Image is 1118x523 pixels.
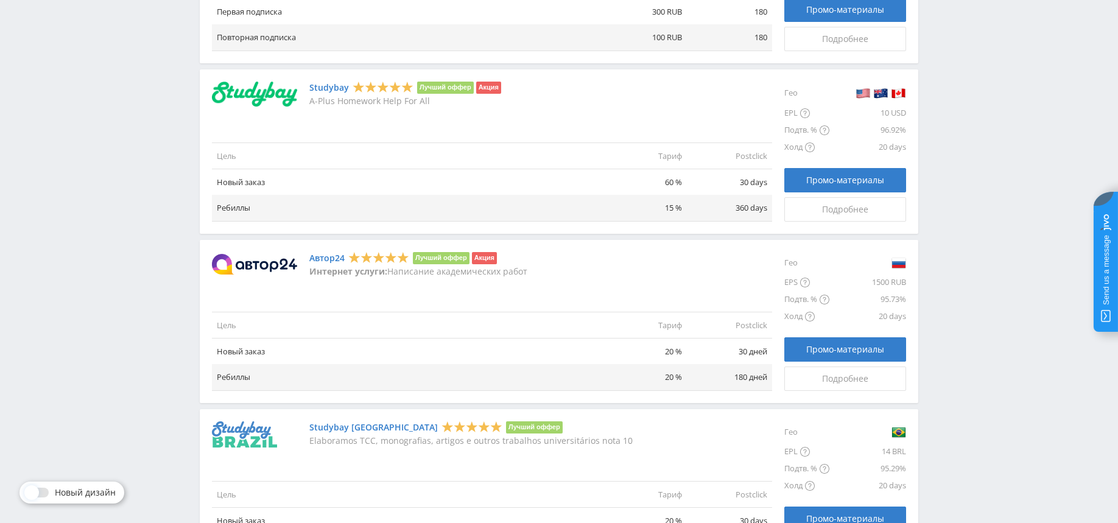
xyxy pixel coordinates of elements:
img: Studybay Brazil [212,421,277,448]
td: Ребиллы [212,364,602,390]
td: Цель [212,143,602,169]
div: Гео [784,421,829,443]
td: 30 дней [687,339,772,365]
a: Подробнее [784,197,906,222]
div: EPS [784,274,829,291]
img: Автор24 [212,254,297,275]
td: 60 % [602,169,687,195]
span: Подробнее [822,34,868,44]
td: Тариф [602,482,687,508]
td: Новый заказ [212,339,602,365]
div: Подтв. % [784,122,829,139]
li: Лучший оффер [506,421,563,433]
div: 95.73% [829,291,906,308]
td: Цель [212,312,602,339]
a: Подробнее [784,367,906,391]
div: 10 USD [829,105,906,122]
a: Подробнее [784,27,906,51]
td: Postclick [687,143,772,169]
span: Подробнее [822,205,868,214]
li: Акция [476,82,501,94]
td: 180 дней [687,364,772,390]
a: Промо-материалы [784,168,906,192]
p: Elaboramos TCC, monografias, artigos e outros trabalhos universitários nota 10 [309,436,633,446]
li: Лучший оффер [417,82,474,94]
div: EPL [784,105,829,122]
div: 5 Stars [441,420,502,433]
div: Подтв. % [784,460,829,477]
td: Тариф [602,312,687,339]
div: 14 BRL [829,443,906,460]
td: 100 RUB [602,24,687,51]
li: Лучший оффер [413,252,469,264]
a: Автор24 [309,253,345,263]
td: 15 % [602,195,687,221]
div: 1500 RUB [829,274,906,291]
td: Postclick [687,312,772,339]
td: 20 % [602,339,687,365]
td: 360 days [687,195,772,221]
div: 95.29% [829,460,906,477]
div: Гео [784,252,829,274]
span: Промо-материалы [806,5,884,15]
td: Повторная подписка [212,24,602,51]
div: 20 days [829,139,906,156]
td: Новый заказ [212,169,602,195]
p: A-Plus Homework Help For All [309,96,501,106]
div: 5 Stars [348,251,409,264]
td: Цель [212,482,602,508]
div: EPL [784,443,829,460]
div: 20 days [829,308,906,325]
p: Написание академических работ [309,267,527,276]
div: 20 days [829,477,906,494]
a: Studybay [309,83,349,93]
td: 20 % [602,364,687,390]
td: Postclick [687,482,772,508]
div: 96.92% [829,122,906,139]
span: Новый дизайн [55,488,116,497]
a: Промо-материалы [784,337,906,362]
span: Промо-материалы [806,175,884,185]
div: Холд [784,308,829,325]
span: Подробнее [822,374,868,384]
td: 180 [687,24,772,51]
td: Ребиллы [212,195,602,221]
div: Гео [784,82,829,105]
div: Холд [784,139,829,156]
img: Studybay [212,82,297,107]
div: 5 Stars [353,80,413,93]
td: Тариф [602,143,687,169]
div: Холд [784,477,829,494]
a: Studybay [GEOGRAPHIC_DATA] [309,423,438,432]
span: Промо-материалы [806,345,884,354]
td: 30 days [687,169,772,195]
div: Подтв. % [784,291,829,308]
li: Акция [472,252,497,264]
strong: Интернет услуги: [309,265,387,277]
